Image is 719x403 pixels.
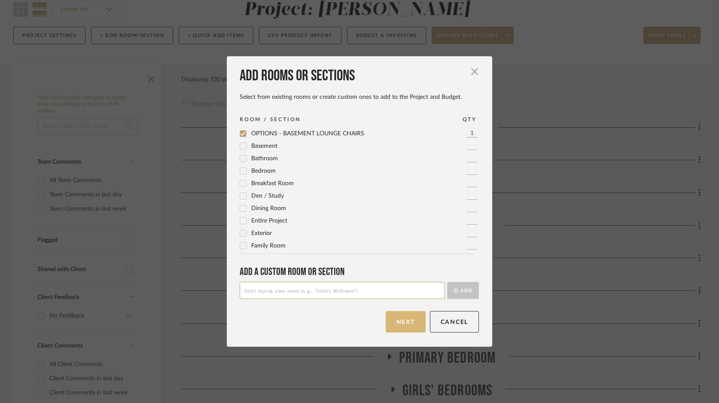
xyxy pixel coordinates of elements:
[251,218,287,224] span: Entire Project
[430,311,479,333] button: Cancel
[240,115,301,124] div: ROOM / SECTION
[240,93,479,101] div: Select from existing rooms or create custom ones to add to the Project and Budget.
[251,143,277,149] span: Basement
[447,282,479,299] button: Add
[251,230,272,236] span: Exterior
[251,131,364,137] span: OPTIONS - BASEMENT LOUNGE CHAIRS
[240,67,479,85] div: Add rooms or sections
[251,193,284,199] span: Den / Study
[240,282,445,299] input: Start typing your room (e.g., “John’s Bedroom”)
[251,205,286,211] span: Dining Room
[251,180,294,186] span: Breakfast Room
[240,266,479,278] div: Add a Custom room or Section
[251,168,276,174] span: Bedroom
[466,63,483,80] button: Close
[251,243,286,249] span: Family Room
[386,311,426,333] button: Next
[463,115,477,124] div: QTY
[251,156,278,162] span: Bathroom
